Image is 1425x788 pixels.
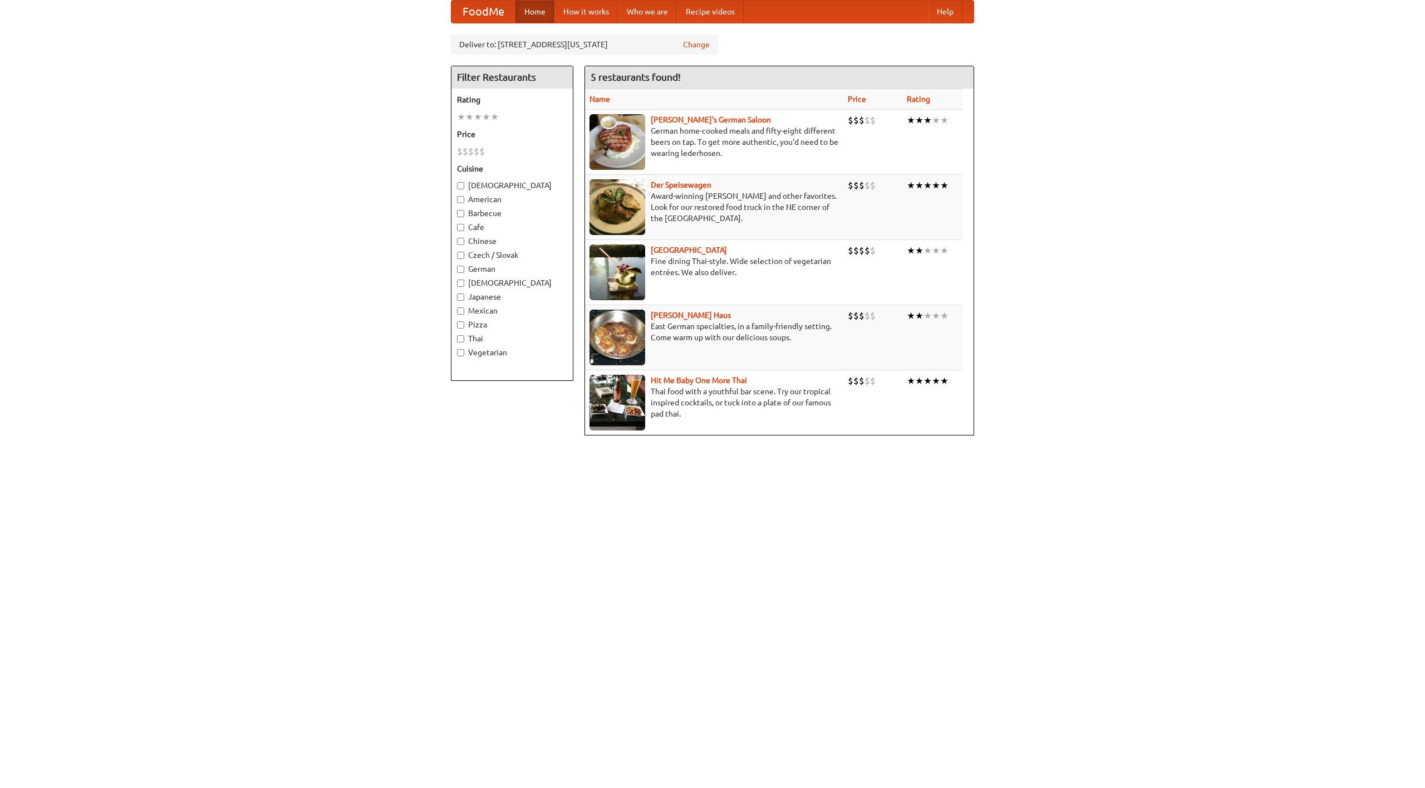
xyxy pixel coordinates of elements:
li: $ [859,244,864,257]
li: ★ [915,179,923,192]
a: Rating [907,95,930,104]
input: Pizza [457,321,464,329]
input: Japanese [457,293,464,301]
a: FoodMe [451,1,515,23]
img: babythai.jpg [589,375,645,430]
li: ★ [923,375,932,387]
h5: Rating [457,94,567,105]
h4: Filter Restaurants [451,66,573,89]
li: $ [853,375,859,387]
a: [PERSON_NAME]'s German Saloon [651,115,771,124]
li: $ [848,375,853,387]
img: esthers.jpg [589,114,645,170]
li: $ [864,244,870,257]
a: [GEOGRAPHIC_DATA] [651,246,727,254]
a: Change [683,39,710,50]
li: $ [870,310,876,322]
li: $ [853,310,859,322]
li: ★ [482,111,490,123]
label: Vegetarian [457,347,567,358]
li: $ [859,375,864,387]
p: East German specialties, in a family-friendly setting. Come warm up with our delicious soups. [589,321,839,343]
li: ★ [923,244,932,257]
li: ★ [940,179,949,192]
li: $ [853,114,859,126]
li: $ [870,179,876,192]
li: ★ [940,114,949,126]
li: $ [848,244,853,257]
li: ★ [457,111,465,123]
li: ★ [474,111,482,123]
li: $ [848,179,853,192]
li: ★ [907,375,915,387]
p: Thai food with a youthful bar scene. Try our tropical inspired cocktails, or tuck into a plate of... [589,386,839,419]
label: Japanese [457,291,567,302]
li: $ [864,114,870,126]
input: [DEMOGRAPHIC_DATA] [457,182,464,189]
li: $ [848,310,853,322]
input: Barbecue [457,210,464,217]
a: How it works [554,1,618,23]
label: Pizza [457,319,567,330]
li: ★ [907,114,915,126]
b: Hit Me Baby One More Thai [651,376,747,385]
li: ★ [907,179,915,192]
input: Mexican [457,307,464,315]
li: ★ [940,244,949,257]
label: Barbecue [457,208,567,219]
li: $ [463,145,468,158]
li: ★ [915,244,923,257]
li: ★ [907,310,915,322]
li: ★ [907,244,915,257]
img: kohlhaus.jpg [589,310,645,365]
li: ★ [932,310,940,322]
a: Who we are [618,1,677,23]
li: $ [468,145,474,158]
li: $ [479,145,485,158]
label: [DEMOGRAPHIC_DATA] [457,180,567,191]
li: $ [870,114,876,126]
li: ★ [940,375,949,387]
label: Cafe [457,222,567,233]
li: $ [864,179,870,192]
li: $ [864,310,870,322]
input: American [457,196,464,203]
li: ★ [915,114,923,126]
p: German home-cooked meals and fifty-eight different beers on tap. To get more authentic, you'd nee... [589,125,839,159]
img: satay.jpg [589,244,645,300]
li: $ [859,114,864,126]
input: Cafe [457,224,464,231]
li: $ [853,244,859,257]
li: ★ [940,310,949,322]
li: ★ [915,375,923,387]
li: $ [859,179,864,192]
a: Home [515,1,554,23]
input: [DEMOGRAPHIC_DATA] [457,280,464,287]
input: Chinese [457,238,464,245]
li: ★ [932,244,940,257]
label: Chinese [457,236,567,247]
h5: Cuisine [457,163,567,174]
a: Der Speisewagen [651,180,711,189]
input: Thai [457,335,464,342]
b: [PERSON_NAME] Haus [651,311,731,320]
ng-pluralize: 5 restaurants found! [591,72,681,82]
li: $ [864,375,870,387]
li: ★ [915,310,923,322]
a: Name [589,95,610,104]
label: German [457,263,567,275]
input: Czech / Slovak [457,252,464,259]
input: German [457,266,464,273]
a: Price [848,95,866,104]
li: $ [457,145,463,158]
label: [DEMOGRAPHIC_DATA] [457,277,567,288]
label: Mexican [457,305,567,316]
li: ★ [932,375,940,387]
label: Czech / Slovak [457,249,567,261]
li: $ [870,375,876,387]
li: $ [474,145,479,158]
label: American [457,194,567,205]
